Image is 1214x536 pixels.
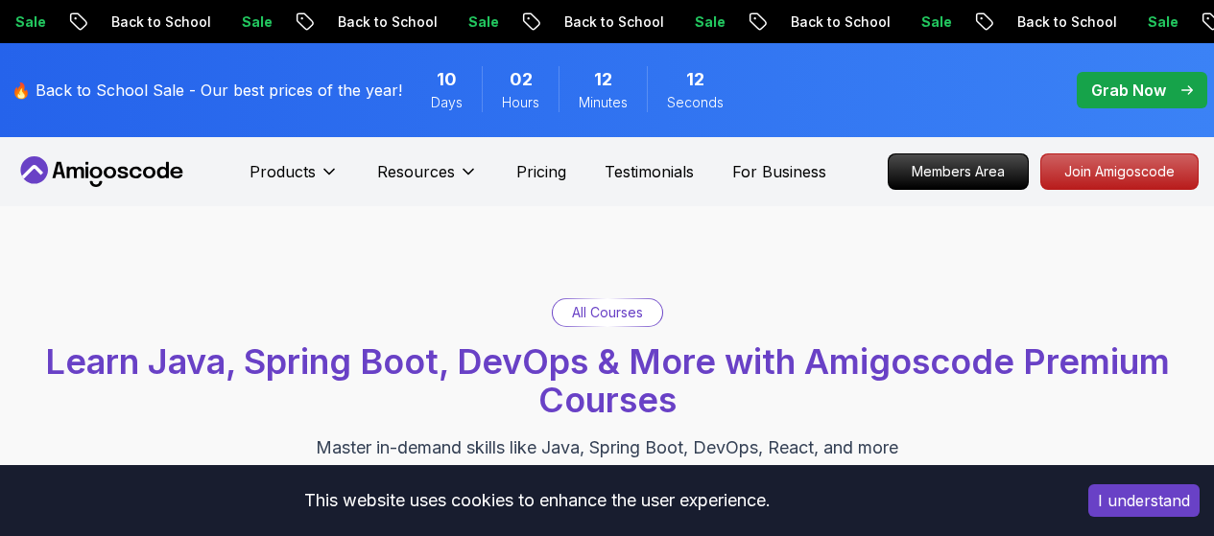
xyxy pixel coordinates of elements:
[228,12,359,32] p: Back to School
[377,160,478,198] button: Resources
[812,12,873,32] p: Sale
[132,12,194,32] p: Sale
[1041,154,1198,189] p: Join Amigoscode
[605,160,694,183] a: Testimonials
[437,66,457,93] span: 10 Days
[572,303,643,322] p: All Courses
[45,340,1170,421] span: Learn Java, Spring Boot, DevOps & More with Amigoscode Premium Courses
[1088,484,1200,517] button: Accept cookies
[681,12,812,32] p: Back to School
[455,12,585,32] p: Back to School
[250,160,339,198] button: Products
[431,93,463,112] span: Days
[888,153,1029,190] a: Members Area
[1038,12,1100,32] p: Sale
[285,434,930,515] p: Master in-demand skills like Java, Spring Boot, DevOps, React, and more through hands-on, expert-...
[594,66,612,93] span: 12 Minutes
[502,93,539,112] span: Hours
[14,479,1059,522] div: This website uses cookies to enhance the user experience.
[12,79,402,102] p: 🔥 Back to School Sale - Our best prices of the year!
[667,93,724,112] span: Seconds
[889,154,1028,189] p: Members Area
[579,93,628,112] span: Minutes
[585,12,647,32] p: Sale
[686,66,704,93] span: 12 Seconds
[510,66,533,93] span: 2 Hours
[377,160,455,183] p: Resources
[1040,153,1199,190] a: Join Amigoscode
[732,160,826,183] a: For Business
[2,12,132,32] p: Back to School
[359,12,420,32] p: Sale
[516,160,566,183] a: Pricing
[908,12,1038,32] p: Back to School
[250,160,316,183] p: Products
[1091,79,1166,102] p: Grab Now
